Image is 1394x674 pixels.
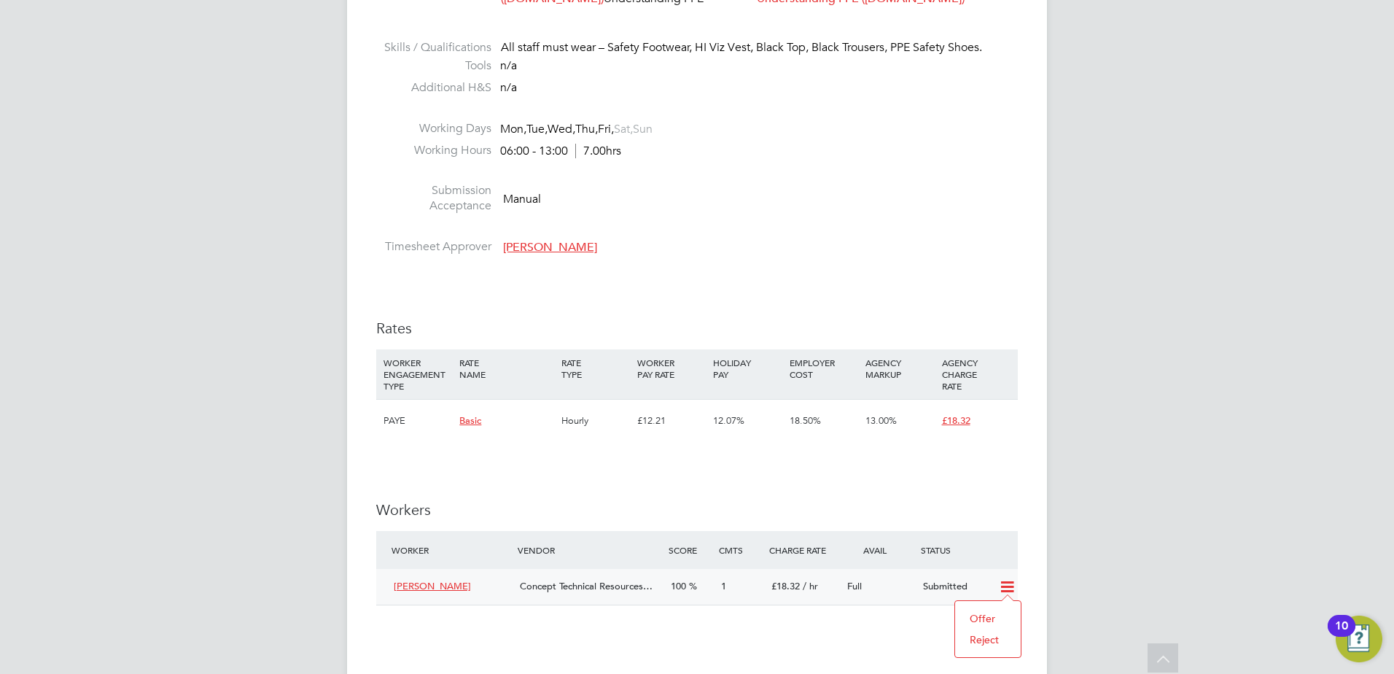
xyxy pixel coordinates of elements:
[575,122,598,136] span: Thu,
[575,144,621,158] span: 7.00hrs
[942,414,970,427] span: £18.32
[962,630,1013,650] li: Reject
[376,80,491,96] label: Additional H&S
[459,414,481,427] span: Basic
[503,192,541,206] span: Manual
[665,537,715,563] div: Score
[388,537,514,563] div: Worker
[614,122,633,136] span: Sat,
[514,537,665,563] div: Vendor
[1335,626,1348,645] div: 10
[841,537,917,563] div: Avail
[376,319,1018,338] h3: Rates
[1336,616,1382,662] button: Open Resource Center, 10 new notifications
[786,349,862,387] div: EMPLOYER COST
[520,580,653,592] span: Concept Technical Resources…
[862,349,938,387] div: AGENCY MARKUP
[847,580,862,592] span: Full
[917,575,993,599] div: Submitted
[917,537,1018,563] div: Status
[380,349,456,399] div: WORKER ENGAGEMENT TYPE
[938,349,1014,399] div: AGENCY CHARGE RATE
[501,40,1018,55] div: All staff must wear – Safety Footwear, HI Viz Vest, Black Top, Black Trousers, PPE Safety Shoes.
[865,414,897,427] span: 13.00%
[376,40,491,55] label: Skills / Qualifications
[766,537,841,563] div: Charge Rate
[548,122,575,136] span: Wed,
[633,122,653,136] span: Sun
[376,239,491,255] label: Timesheet Approver
[500,58,517,73] span: n/a
[709,349,785,387] div: HOLIDAY PAY
[790,414,821,427] span: 18.50%
[500,80,517,95] span: n/a
[500,122,526,136] span: Mon,
[376,500,1018,519] h3: Workers
[456,349,557,387] div: RATE NAME
[962,608,1013,629] li: Offer
[713,414,744,427] span: 12.07%
[803,580,818,592] span: / hr
[715,537,766,563] div: Cmts
[671,580,686,592] span: 100
[500,144,621,159] div: 06:00 - 13:00
[634,349,709,387] div: WORKER PAY RATE
[376,121,491,136] label: Working Days
[376,58,491,74] label: Tools
[380,400,456,442] div: PAYE
[526,122,548,136] span: Tue,
[558,400,634,442] div: Hourly
[376,183,491,214] label: Submission Acceptance
[771,580,800,592] span: £18.32
[503,240,597,255] span: [PERSON_NAME]
[598,122,614,136] span: Fri,
[634,400,709,442] div: £12.21
[558,349,634,387] div: RATE TYPE
[721,580,726,592] span: 1
[376,143,491,158] label: Working Hours
[394,580,471,592] span: [PERSON_NAME]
